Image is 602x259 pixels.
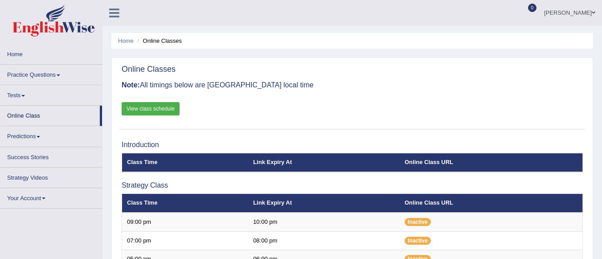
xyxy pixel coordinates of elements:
a: Home [118,37,134,44]
a: Home [0,44,102,62]
th: Class Time [122,194,249,213]
h3: Introduction [122,141,583,149]
h3: All timings below are [GEOGRAPHIC_DATA] local time [122,81,583,89]
li: Online Classes [135,37,182,45]
a: Success Stories [0,147,102,164]
a: Tests [0,85,102,103]
a: Online Class [0,106,100,123]
h2: Online Classes [122,65,176,74]
td: 07:00 pm [122,231,249,250]
th: Class Time [122,153,249,172]
a: View class schedule [122,102,180,115]
span: 0 [528,4,537,12]
span: Inactive [405,218,431,226]
th: Link Expiry At [248,153,400,172]
th: Online Class URL [400,194,583,213]
a: Strategy Videos [0,168,102,185]
a: Your Account [0,188,102,206]
a: Practice Questions [0,65,102,82]
td: 10:00 pm [248,213,400,231]
td: 08:00 pm [248,231,400,250]
a: Predictions [0,126,102,144]
h3: Strategy Class [122,181,583,189]
th: Link Expiry At [248,194,400,213]
th: Online Class URL [400,153,583,172]
b: Note: [122,81,140,89]
td: 09:00 pm [122,213,249,231]
span: Inactive [405,237,431,245]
